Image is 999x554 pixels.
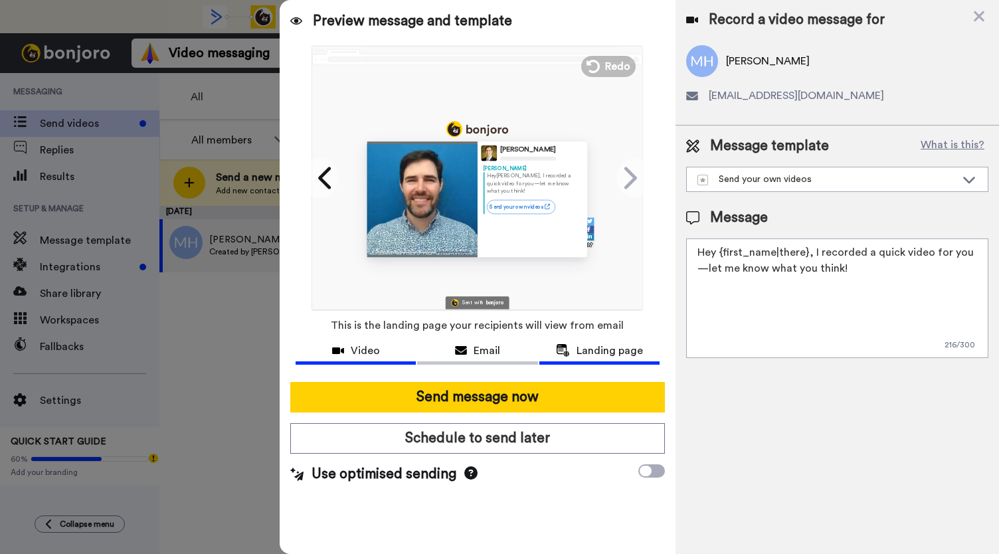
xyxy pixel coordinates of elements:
[331,311,624,340] span: This is the landing page your recipients will view from email
[290,382,665,413] button: Send message now
[481,145,497,161] img: Profile Image
[487,172,582,195] p: Hey [PERSON_NAME] , I recorded a quick video for you—let me know what you think!
[474,343,500,359] span: Email
[710,208,768,228] span: Message
[487,199,555,213] a: Send your own videos
[351,343,380,359] span: Video
[446,121,508,137] img: logo_full.png
[686,238,988,358] textarea: Hey {first_name|there}, I recorded a quick video for you—let me know what you think!
[452,299,459,306] img: Bonjoro Logo
[917,136,988,156] button: What is this?
[710,136,829,156] span: Message template
[697,175,708,185] img: demo-template.svg
[290,423,665,454] button: Schedule to send later
[577,343,643,359] span: Landing page
[486,300,503,305] div: bonjoro
[367,244,478,256] img: player-controls-full.svg
[697,173,956,186] div: Send your own videos
[500,145,556,154] div: [PERSON_NAME]
[463,300,484,305] div: Sent with
[484,164,582,171] div: [PERSON_NAME]
[312,464,456,484] span: Use optimised sending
